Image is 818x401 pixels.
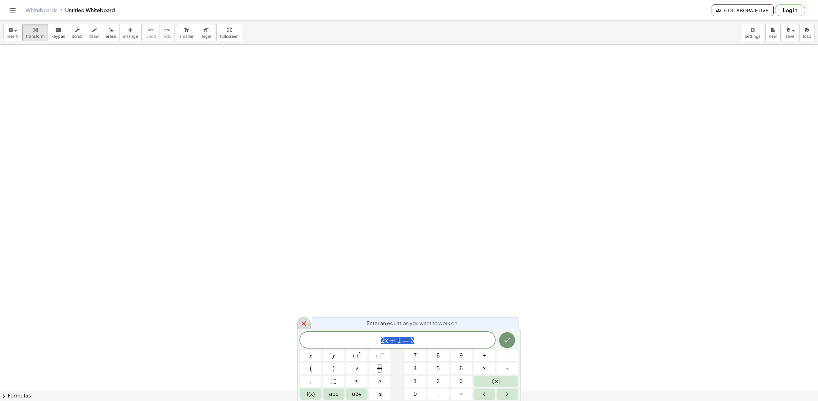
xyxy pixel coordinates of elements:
[143,24,159,41] button: undoundo
[197,24,215,41] button: format_sizelarger
[410,337,414,344] span: 5
[180,34,194,39] span: smaller
[323,350,344,361] button: y
[369,350,390,361] button: Superscript
[203,26,209,34] i: format_size
[497,389,518,400] button: Right arrow
[86,24,103,41] button: draw
[307,390,315,398] span: f(x)
[333,364,335,373] span: )
[474,389,495,400] button: Left arrow
[216,24,242,41] button: fullscreen
[310,364,312,373] span: (
[369,389,390,400] button: Absolute value
[405,389,426,400] button: 0
[506,364,509,373] span: ÷
[388,337,397,344] span: +
[7,34,18,39] span: insert
[333,351,335,360] span: y
[474,363,495,374] button: Times
[782,24,798,41] button: save
[69,24,86,41] button: scrub
[405,376,426,387] button: 1
[369,376,390,387] button: Greater than
[323,376,344,387] button: Placeholder
[459,377,463,386] span: 3
[300,363,321,374] button: (
[355,377,359,386] span: <
[329,390,338,398] span: abc
[353,352,358,359] span: ⬚
[775,4,805,16] button: Log in
[163,34,171,39] span: redo
[200,34,212,39] span: larger
[331,377,336,386] span: ⬚
[385,336,388,344] var: x
[346,363,367,374] button: Square root
[323,389,344,400] button: Alphabet
[146,34,156,39] span: undo
[742,24,764,41] button: settings
[803,34,811,39] span: load
[367,319,459,327] span: Enter an equation you want to work on.
[505,351,509,360] span: –
[3,24,21,41] button: insert
[437,390,439,398] span: .
[451,389,472,400] button: Equals
[482,351,486,360] span: +
[300,389,321,400] button: Functions
[413,364,417,373] span: 4
[428,350,449,361] button: 8
[459,364,463,373] span: 6
[413,377,417,386] span: 1
[436,377,440,386] span: 2
[428,363,449,374] button: 5
[451,376,472,387] button: 3
[120,24,142,41] button: arrange
[300,376,321,387] button: ,
[8,5,18,15] button: Toggle navigation
[377,391,379,397] span: |
[405,350,426,361] button: 7
[148,26,154,34] i: undo
[346,350,367,361] button: Squared
[451,350,472,361] button: 9
[72,34,83,39] span: scrub
[22,24,48,41] button: transform
[355,364,359,373] span: √
[183,26,189,34] i: format_size
[378,377,382,386] span: >
[451,363,472,374] button: 6
[769,34,777,39] span: new
[381,391,382,397] span: |
[377,390,382,398] span: a
[159,24,175,41] button: redoredo
[352,390,362,398] span: αβγ
[123,34,138,39] span: arrange
[164,26,170,34] i: redo
[459,390,463,398] span: =
[300,350,321,361] button: x
[51,34,66,39] span: keypad
[397,337,401,344] span: 1
[89,34,99,39] span: draw
[381,337,385,344] span: 2
[413,351,417,360] span: 7
[310,377,312,386] span: ,
[482,364,486,373] span: ×
[497,363,518,374] button: Divide
[436,351,440,360] span: 8
[369,363,390,374] button: Fraction
[346,376,367,387] button: Less than
[323,363,344,374] button: )
[26,34,45,39] span: transform
[499,332,515,348] button: Done
[459,351,463,360] span: 9
[428,389,449,400] button: .
[413,390,417,398] span: 0
[799,24,815,41] button: load
[310,351,312,360] span: x
[785,34,794,39] span: save
[745,34,760,39] span: settings
[712,4,774,16] button: Collaborate Live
